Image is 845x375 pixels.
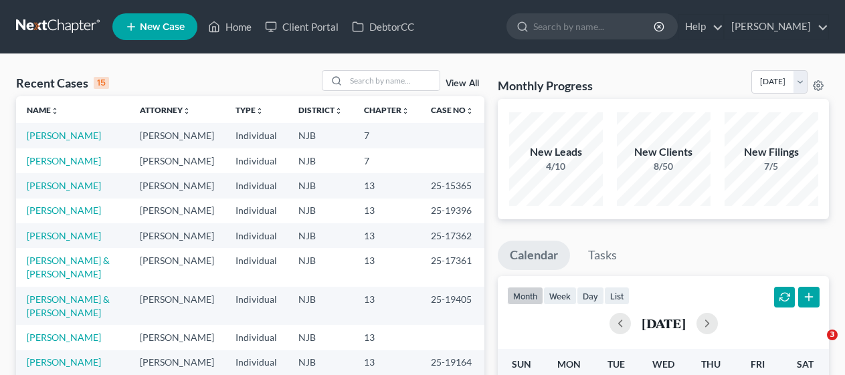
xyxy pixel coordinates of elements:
[51,107,59,115] i: unfold_more
[797,358,814,370] span: Sat
[129,173,225,198] td: [PERSON_NAME]
[129,148,225,173] td: [PERSON_NAME]
[225,148,288,173] td: Individual
[288,350,353,375] td: NJB
[751,358,765,370] span: Fri
[678,15,723,39] a: Help
[701,358,721,370] span: Thu
[353,287,420,325] td: 13
[498,241,570,270] a: Calendar
[353,173,420,198] td: 13
[617,144,711,160] div: New Clients
[140,105,191,115] a: Attorneyunfold_more
[288,223,353,248] td: NJB
[129,248,225,286] td: [PERSON_NAME]
[353,199,420,223] td: 13
[288,148,353,173] td: NJB
[725,160,818,173] div: 7/5
[27,205,101,216] a: [PERSON_NAME]
[353,123,420,148] td: 7
[827,330,838,340] span: 3
[225,287,288,325] td: Individual
[256,107,264,115] i: unfold_more
[420,223,484,248] td: 25-17362
[140,22,185,32] span: New Case
[94,77,109,89] div: 15
[129,223,225,248] td: [PERSON_NAME]
[258,15,345,39] a: Client Portal
[27,356,101,368] a: [PERSON_NAME]
[225,223,288,248] td: Individual
[129,199,225,223] td: [PERSON_NAME]
[420,173,484,198] td: 25-15365
[288,173,353,198] td: NJB
[420,248,484,286] td: 25-17361
[446,79,479,88] a: View All
[800,330,832,362] iframe: Intercom live chat
[353,325,420,350] td: 13
[129,350,225,375] td: [PERSON_NAME]
[288,325,353,350] td: NJB
[509,160,603,173] div: 4/10
[543,287,577,305] button: week
[288,199,353,223] td: NJB
[345,15,421,39] a: DebtorCC
[604,287,630,305] button: list
[577,287,604,305] button: day
[725,15,828,39] a: [PERSON_NAME]
[225,350,288,375] td: Individual
[27,255,110,279] a: [PERSON_NAME] & [PERSON_NAME]
[346,71,440,90] input: Search by name...
[431,105,474,115] a: Case Nounfold_more
[642,316,686,330] h2: [DATE]
[401,107,409,115] i: unfold_more
[335,107,343,115] i: unfold_more
[27,293,110,318] a: [PERSON_NAME] & [PERSON_NAME]
[512,358,531,370] span: Sun
[420,199,484,223] td: 25-19396
[353,148,420,173] td: 7
[129,123,225,148] td: [PERSON_NAME]
[498,78,593,94] h3: Monthly Progress
[557,358,581,370] span: Mon
[27,230,101,241] a: [PERSON_NAME]
[129,287,225,325] td: [PERSON_NAME]
[725,144,818,160] div: New Filings
[353,350,420,375] td: 13
[288,123,353,148] td: NJB
[466,107,474,115] i: unfold_more
[129,325,225,350] td: [PERSON_NAME]
[353,223,420,248] td: 13
[420,350,484,375] td: 25-19164
[353,248,420,286] td: 13
[236,105,264,115] a: Typeunfold_more
[27,180,101,191] a: [PERSON_NAME]
[288,287,353,325] td: NJB
[27,130,101,141] a: [PERSON_NAME]
[225,173,288,198] td: Individual
[27,332,101,343] a: [PERSON_NAME]
[225,199,288,223] td: Individual
[225,325,288,350] td: Individual
[533,14,656,39] input: Search by name...
[509,144,603,160] div: New Leads
[652,358,674,370] span: Wed
[225,248,288,286] td: Individual
[288,248,353,286] td: NJB
[364,105,409,115] a: Chapterunfold_more
[420,287,484,325] td: 25-19405
[27,155,101,166] a: [PERSON_NAME]
[183,107,191,115] i: unfold_more
[507,287,543,305] button: month
[607,358,625,370] span: Tue
[298,105,343,115] a: Districtunfold_more
[27,105,59,115] a: Nameunfold_more
[201,15,258,39] a: Home
[225,123,288,148] td: Individual
[576,241,629,270] a: Tasks
[617,160,711,173] div: 8/50
[16,75,109,91] div: Recent Cases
